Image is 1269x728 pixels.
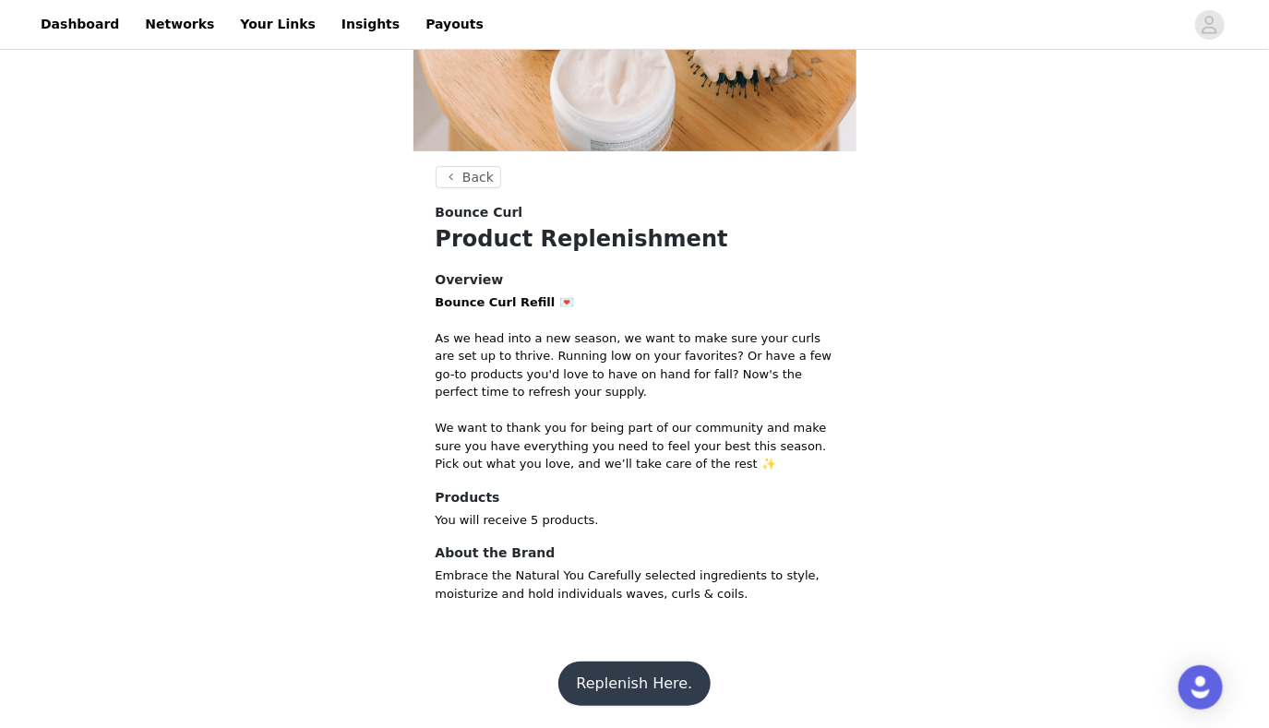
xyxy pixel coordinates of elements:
button: Back [436,166,502,188]
p: We want to thank you for being part of our community and make sure you have everything you need t... [436,419,834,473]
a: Dashboard [30,4,130,45]
h4: About the Brand [436,543,834,563]
h4: Products [436,488,834,507]
p: Embrace the Natural You Carefully selected ingredients to style, moisturize and hold individuals ... [436,567,834,603]
h4: Overview [436,270,834,290]
div: avatar [1201,10,1218,40]
div: Open Intercom Messenger [1179,665,1223,710]
a: Networks [134,4,225,45]
a: Your Links [229,4,327,45]
strong: Bounce Curl Refill 💌 [436,295,575,309]
p: As we head into a new season, we want to make sure your curls are set up to thrive. Running low o... [436,329,834,401]
p: You will receive 5 products. [436,511,834,530]
a: Insights [330,4,411,45]
button: Replenish Here. [558,662,712,706]
a: Payouts [414,4,495,45]
h1: Product Replenishment [436,222,834,256]
span: Bounce Curl [436,203,523,222]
